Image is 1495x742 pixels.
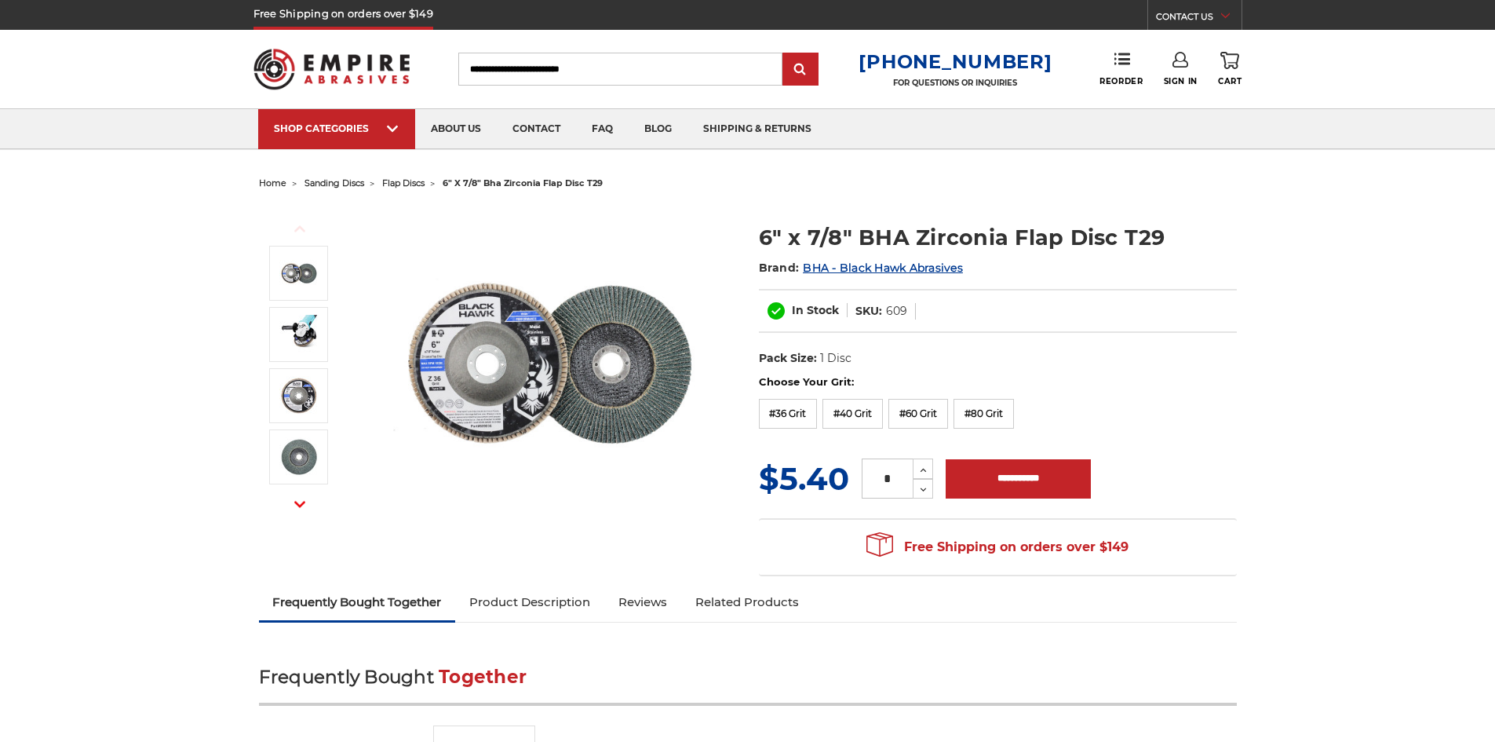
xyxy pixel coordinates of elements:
[415,109,497,149] a: about us
[259,666,434,688] span: Frequently Bought
[604,585,681,620] a: Reviews
[629,109,687,149] a: blog
[886,303,907,320] dd: 609
[259,585,456,620] a: Frequently Bought Together
[1218,52,1242,86] a: Cart
[866,532,1129,563] span: Free Shipping on orders over $149
[274,122,399,134] div: SHOP CATEGORIES
[393,206,707,520] img: Black Hawk 6 inch T29 coarse flap discs, 36 grit for efficient material removal
[281,212,319,246] button: Previous
[859,78,1052,88] p: FOR QUESTIONS OR INQUIRIES
[1218,76,1242,86] span: Cart
[279,376,319,415] img: BHA 36 grit Zirconia 6" flap discs for precise metal and wood sanding
[803,261,963,275] a: BHA - Black Hawk Abrasives
[259,177,286,188] a: home
[279,254,319,293] img: Black Hawk 6 inch T29 coarse flap discs, 36 grit for efficient material removal
[455,585,604,620] a: Product Description
[1099,76,1143,86] span: Reorder
[785,54,816,86] input: Submit
[279,315,319,354] img: General-purpose grinding with a 6-inch angle grinder and T29 flap disc.
[253,38,410,100] img: Empire Abrasives
[443,177,603,188] span: 6" x 7/8" bha zirconia flap disc t29
[1156,8,1242,30] a: CONTACT US
[759,350,817,367] dt: Pack Size:
[759,459,849,498] span: $5.40
[855,303,882,320] dt: SKU:
[439,666,527,688] span: Together
[1164,76,1198,86] span: Sign In
[759,261,800,275] span: Brand:
[279,437,319,477] img: Empire Abrasives' 6" T29 Zirconia Flap Discs, 36 grit for aggressive metal grinding
[759,375,1237,390] label: Choose Your Grit:
[820,350,851,367] dd: 1 Disc
[382,177,425,188] a: flap discs
[576,109,629,149] a: faq
[687,109,827,149] a: shipping & returns
[681,585,813,620] a: Related Products
[759,222,1237,253] h1: 6" x 7/8" BHA Zirconia Flap Disc T29
[304,177,364,188] a: sanding discs
[281,488,319,521] button: Next
[792,303,839,317] span: In Stock
[497,109,576,149] a: contact
[1099,52,1143,86] a: Reorder
[859,50,1052,73] a: [PHONE_NUMBER]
